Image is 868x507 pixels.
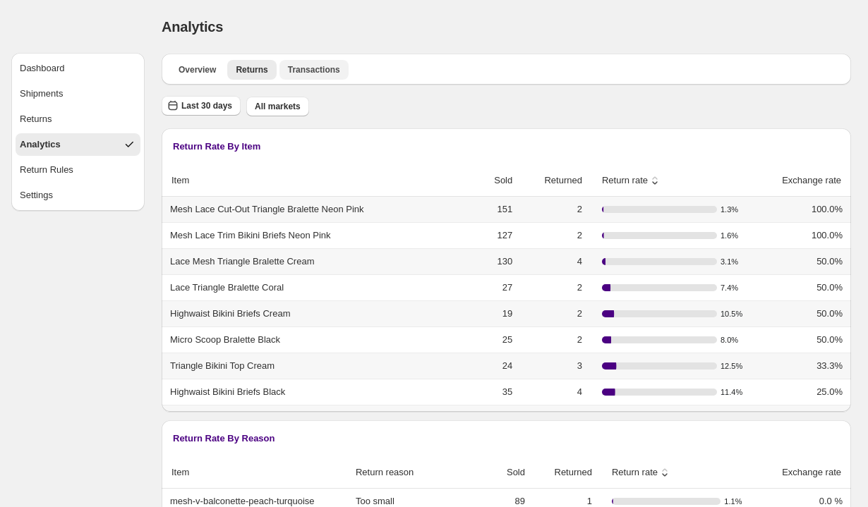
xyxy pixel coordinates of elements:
[750,379,851,405] td: 25.0%
[288,64,340,75] span: Transactions
[162,19,223,35] span: Analytics
[750,274,851,300] td: 50.0%
[170,202,364,216] span: Mesh Lace Cut-Out Triangle Bralette Neon Pink
[750,353,851,379] td: 33.3%
[517,248,586,274] td: 4
[517,405,586,431] td: 5
[598,459,674,486] button: sort ascending byReturn rate
[162,96,241,116] button: Last 30 days
[721,228,757,243] span: 1.6 %
[750,248,851,274] td: 50.0%
[750,197,851,222] td: 100.0%
[517,379,586,405] td: 4
[16,83,140,105] button: Shipments
[170,255,314,269] span: Lace Mesh Triangle Bralette Cream
[170,307,291,321] span: Highwaist Bikini Briefs Cream
[517,300,586,326] td: 2
[750,222,851,248] td: 100.0%
[601,465,658,479] span: Return rate
[173,140,840,154] h3: Return Rate By Item
[721,385,757,399] span: 11.4 %
[721,307,757,321] span: 10.5 %
[721,359,757,373] span: 12.5 %
[20,188,53,202] div: Settings
[469,274,517,300] td: 27
[589,167,664,194] button: sort ascending byReturn rate
[170,228,331,243] span: Mesh Lace Trim Bikini Briefs Neon Pink
[20,138,61,152] div: Analytics
[170,411,296,425] span: Lace Triangle Bralette Leopard
[721,255,757,269] span: 3.1 %
[16,184,140,207] button: Settings
[469,197,517,222] td: 151
[469,222,517,248] td: 127
[517,274,586,300] td: 2
[721,202,757,216] span: 1.3 %
[721,411,757,425] span: 14.7 %
[170,359,275,373] span: Triangle Bikini Top Cream
[170,281,284,295] span: Lace Triangle Bralette Coral
[517,353,586,379] td: 3
[20,87,63,101] div: Shipments
[16,57,140,80] button: Dashboard
[469,300,517,326] td: 19
[517,197,586,222] td: 2
[591,173,648,188] span: Return rate
[170,333,280,347] span: Micro Scoop Bralette Black
[517,326,586,353] td: 2
[750,405,851,431] td: 20.0%
[246,97,309,116] button: All markets
[16,159,140,181] button: Return Rules
[766,167,843,194] button: Exchange rate
[20,61,65,75] div: Dashboard
[721,333,757,347] span: 8.0 %
[469,326,517,353] td: 25
[469,379,517,405] td: 35
[173,432,840,446] h3: Return Rate By Reason
[16,108,140,130] button: Returns
[169,459,205,486] button: Item
[750,300,851,326] td: 50.0%
[236,64,267,75] span: Returns
[354,459,430,486] button: Return reason
[490,459,527,486] button: Sold
[170,385,285,399] span: Highwaist Bikini Briefs Black
[766,459,843,486] button: Exchange rate
[538,459,594,486] button: Returned
[469,353,517,379] td: 24
[20,112,52,126] div: Returns
[469,405,517,431] td: 34
[517,222,586,248] td: 2
[179,64,216,75] span: Overview
[169,167,205,194] button: Item
[721,281,757,295] span: 7.4 %
[16,133,140,156] button: Analytics
[20,163,73,177] div: Return Rules
[255,101,301,112] span: All markets
[478,167,514,194] button: Sold
[181,100,232,111] span: Last 30 days
[469,248,517,274] td: 130
[750,326,851,353] td: 50.0%
[528,167,584,194] button: Returned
